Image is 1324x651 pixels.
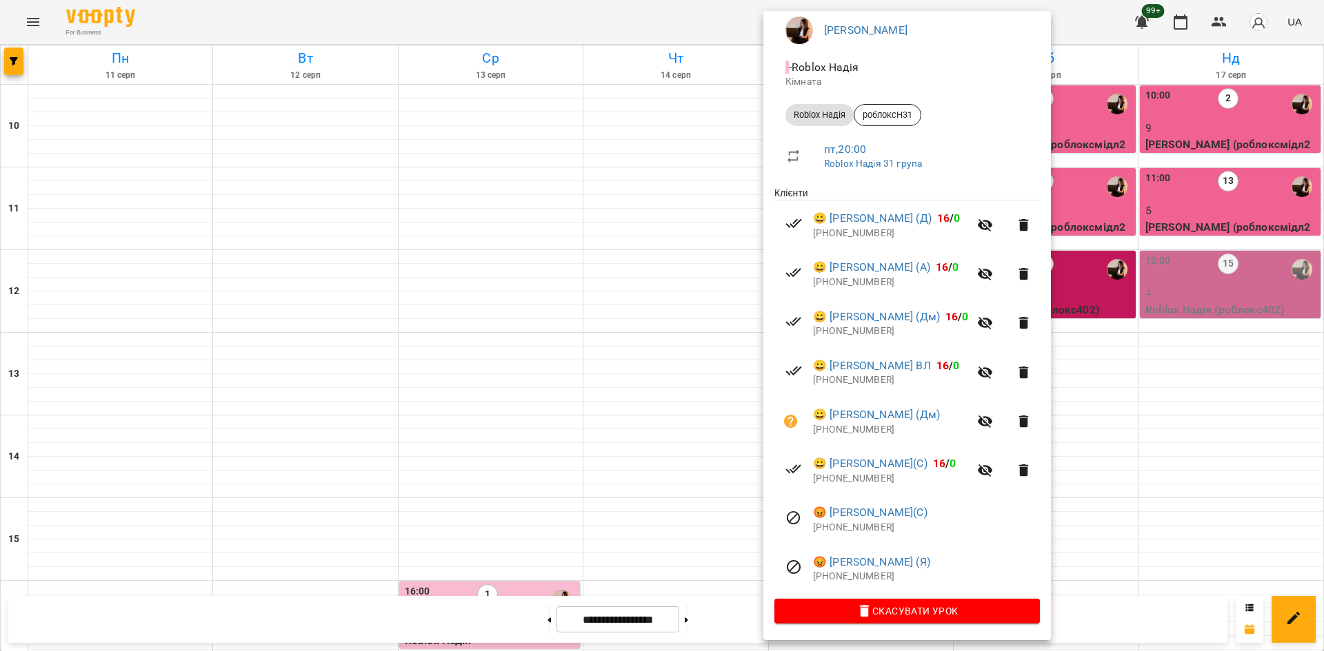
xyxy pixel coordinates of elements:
[785,75,1029,89] p: Кімната
[813,570,1040,583] p: [PHONE_NUMBER]
[774,405,808,438] button: Візит ще не сплачено. Додати оплату?
[813,554,930,570] a: 😡 [PERSON_NAME] (Я)
[785,109,854,121] span: Roblox Надія
[785,61,861,74] span: - Roblox Надія
[962,310,968,323] span: 0
[813,259,930,276] a: 😀 [PERSON_NAME] (А)
[813,504,927,521] a: 😡 [PERSON_NAME](С)
[813,406,940,423] a: 😀 [PERSON_NAME] (Дм)
[936,260,959,273] b: /
[937,211,961,225] b: /
[854,109,921,121] span: роблоксН31
[854,104,921,126] div: роблоксН31
[953,359,959,372] span: 0
[952,260,959,273] span: 0
[813,373,969,387] p: [PHONE_NUMBER]
[933,457,945,470] span: 16
[813,227,969,240] p: [PHONE_NUMBER]
[813,423,969,437] p: [PHONE_NUMBER]
[937,211,950,225] span: 16
[933,457,956,470] b: /
[936,359,960,372] b: /
[785,215,802,231] svg: Візит сплачено
[813,455,927,472] a: 😀 [PERSON_NAME](С)
[813,472,969,486] p: [PHONE_NUMBER]
[774,599,1040,623] button: Скасувати Урок
[785,362,802,379] svg: Візит сплачено
[813,324,969,338] p: [PHONE_NUMBER]
[824,23,907,37] a: [PERSON_NAME]
[813,521,1040,535] p: [PHONE_NUMBER]
[824,143,866,156] a: пт , 20:00
[954,211,960,225] span: 0
[936,260,948,273] span: 16
[785,461,802,477] svg: Візит сплачено
[813,358,931,374] a: 😀 [PERSON_NAME] ВЛ
[785,265,802,281] svg: Візит сплачено
[945,310,969,323] b: /
[813,276,969,289] p: [PHONE_NUMBER]
[785,313,802,330] svg: Візит сплачено
[824,158,922,169] a: Roblox Надія 31 група
[785,603,1029,619] span: Скасувати Урок
[813,309,940,325] a: 😀 [PERSON_NAME] (Дм)
[936,359,949,372] span: 16
[785,17,813,44] img: f1c8304d7b699b11ef2dd1d838014dff.jpg
[813,210,932,227] a: 😀 [PERSON_NAME] (Д)
[785,559,802,575] svg: Візит скасовано
[945,310,958,323] span: 16
[950,457,956,470] span: 0
[774,186,1040,599] ul: Клієнти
